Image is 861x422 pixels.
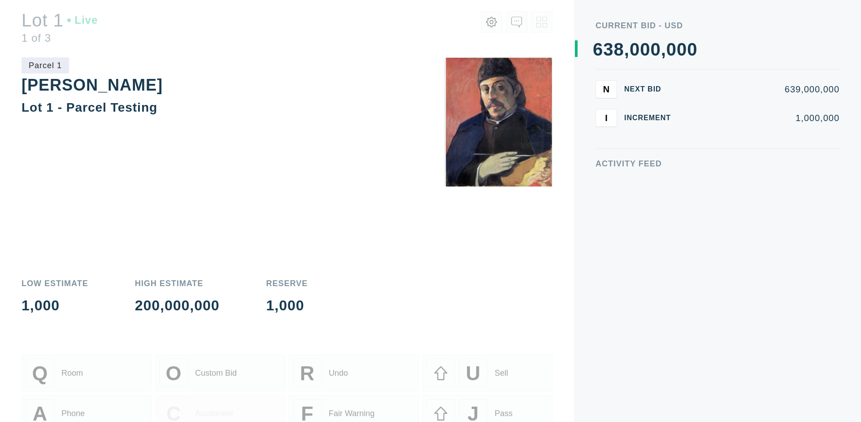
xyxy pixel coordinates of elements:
span: F [301,371,313,394]
div: 1,000,000 [685,113,839,122]
div: Undo [329,337,348,347]
div: Fair Warning [329,378,374,387]
button: USell [422,323,552,360]
div: 0 [666,40,677,58]
div: 3 [603,40,613,58]
span: J [467,371,478,394]
div: , [661,40,666,220]
div: 0 [650,40,661,58]
span: N [603,84,609,94]
span: R [300,331,314,353]
div: Phone [61,378,85,387]
div: 0 [640,40,650,58]
div: Low Estimate [22,279,88,287]
div: Custom Bid [195,337,237,347]
button: FFair Warning [289,364,419,400]
span: A [33,371,47,394]
div: [PERSON_NAME] [22,76,163,94]
div: Lot 1 - Parcel Testing [22,100,157,114]
div: Activity Feed [596,160,839,168]
div: Current Bid - USD [596,22,839,30]
div: Live [67,25,98,36]
div: Sell [495,337,508,347]
button: JPass [422,364,552,400]
div: Lot 1 [22,22,98,39]
div: 1 of 3 [22,43,98,54]
div: Next Bid [624,86,678,93]
div: 0 [677,40,687,58]
div: Parcel 1 [22,57,69,74]
div: Room [61,337,83,347]
span: Q [32,331,48,353]
button: RUndo [289,323,419,360]
button: APhone [22,364,152,400]
span: U [466,331,480,353]
button: QRoom [22,323,152,360]
button: CAuctioneer [155,364,285,400]
div: 200,000,000 [135,298,220,313]
div: High Estimate [135,279,220,287]
button: OCustom Bid [155,323,285,360]
div: 1,000 [22,298,88,313]
div: 0 [687,40,697,58]
div: 6 [593,40,603,58]
div: Reserve [266,279,308,287]
button: I [596,109,617,127]
button: N [596,80,617,98]
div: Increment [624,114,678,122]
span: O [166,331,182,353]
div: Pass [495,378,513,387]
div: , [624,40,630,220]
span: I [605,113,608,123]
div: 639,000,000 [685,85,839,94]
span: C [166,371,181,394]
div: 0 [630,40,640,58]
div: Auctioneer [195,378,234,387]
div: 1,000 [266,298,308,313]
div: 8 [614,40,624,58]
